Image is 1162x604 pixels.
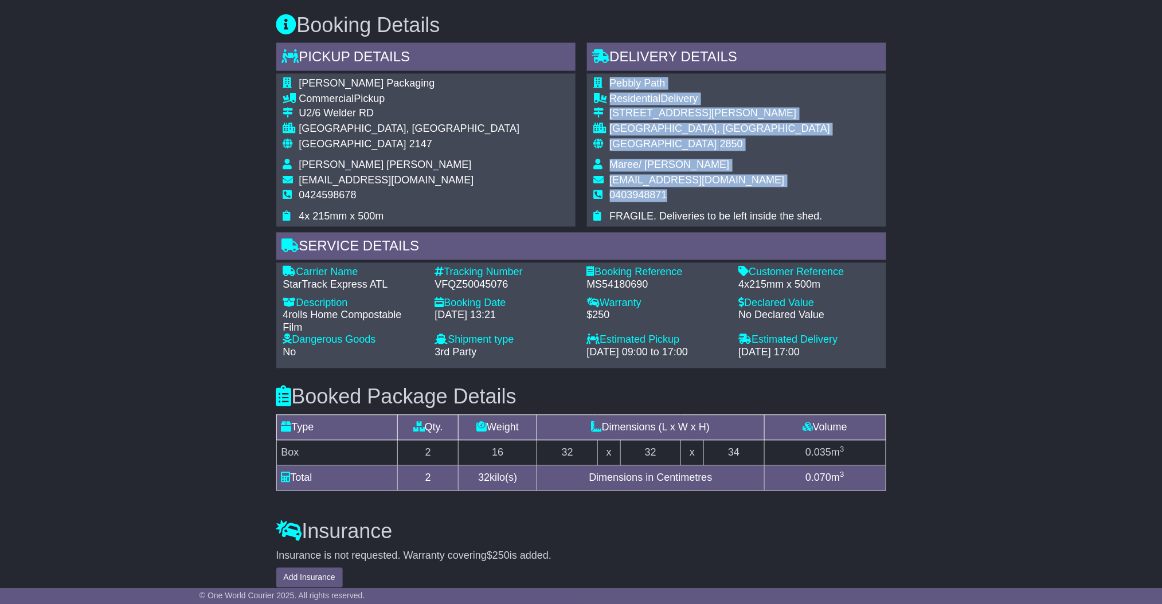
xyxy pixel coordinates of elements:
[610,175,785,186] span: [EMAIL_ADDRESS][DOMAIN_NAME]
[598,441,620,466] td: x
[587,279,727,292] div: MS54180690
[276,441,398,466] td: Box
[764,441,886,466] td: m
[299,159,472,171] span: [PERSON_NAME] [PERSON_NAME]
[739,309,879,322] div: No Declared Value
[276,466,398,491] td: Total
[276,520,886,543] h3: Insurance
[739,334,879,347] div: Estimated Delivery
[299,190,357,201] span: 0424598678
[610,77,666,89] span: Pebbly Path
[537,415,764,441] td: Dimensions (L x W x H)
[459,441,537,466] td: 16
[276,415,398,441] td: Type
[610,93,831,105] div: Delivery
[398,441,459,466] td: 2
[739,266,879,279] div: Customer Reference
[283,297,424,310] div: Description
[299,93,520,105] div: Pickup
[537,441,598,466] td: 32
[276,568,343,588] button: Add Insurance
[487,550,510,562] span: $250
[764,466,886,491] td: m
[283,347,296,358] span: No
[764,415,886,441] td: Volume
[299,139,406,150] span: [GEOGRAPHIC_DATA]
[435,309,576,322] div: [DATE] 13:21
[459,466,537,491] td: kilo(s)
[299,175,474,186] span: [EMAIL_ADDRESS][DOMAIN_NAME]
[283,266,424,279] div: Carrier Name
[435,279,576,292] div: VFQZ50045076
[283,279,424,292] div: StarTrack Express ATL
[299,108,520,120] div: U2/6 Welder RD
[276,386,886,409] h3: Booked Package Details
[478,472,490,484] span: 32
[805,447,831,458] span: 0.035
[610,159,730,171] span: Maree/ [PERSON_NAME]
[620,441,681,466] td: 32
[276,550,886,563] div: Insurance is not requested. Warranty covering is added.
[299,211,384,222] span: 4x 215mm x 500m
[435,347,477,358] span: 3rd Party
[720,139,743,150] span: 2850
[276,43,576,74] div: Pickup Details
[610,108,831,120] div: [STREET_ADDRESS][PERSON_NAME]
[587,334,727,347] div: Estimated Pickup
[610,190,667,201] span: 0403948871
[283,309,424,334] div: 4rolls Home Compostable Film
[739,279,879,292] div: 4x215mm x 500m
[840,470,844,479] sup: 3
[840,445,844,454] sup: 3
[587,297,727,310] div: Warranty
[276,233,886,264] div: Service Details
[409,139,432,150] span: 2147
[299,77,435,89] span: [PERSON_NAME] Packaging
[276,14,886,37] h3: Booking Details
[587,347,727,359] div: [DATE] 09:00 to 17:00
[435,334,576,347] div: Shipment type
[703,441,764,466] td: 34
[610,211,823,222] span: FRAGILE. Deliveries to be left inside the shed.
[610,139,717,150] span: [GEOGRAPHIC_DATA]
[805,472,831,484] span: 0.070
[435,297,576,310] div: Booking Date
[587,266,727,279] div: Booking Reference
[398,466,459,491] td: 2
[681,441,703,466] td: x
[610,93,661,104] span: Residential
[398,415,459,441] td: Qty.
[739,297,879,310] div: Declared Value
[459,415,537,441] td: Weight
[587,43,886,74] div: Delivery Details
[739,347,879,359] div: [DATE] 17:00
[299,93,354,104] span: Commercial
[283,334,424,347] div: Dangerous Goods
[435,266,576,279] div: Tracking Number
[587,309,727,322] div: $250
[610,123,831,136] div: [GEOGRAPHIC_DATA], [GEOGRAPHIC_DATA]
[299,123,520,136] div: [GEOGRAPHIC_DATA], [GEOGRAPHIC_DATA]
[199,591,365,600] span: © One World Courier 2025. All rights reserved.
[537,466,764,491] td: Dimensions in Centimetres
